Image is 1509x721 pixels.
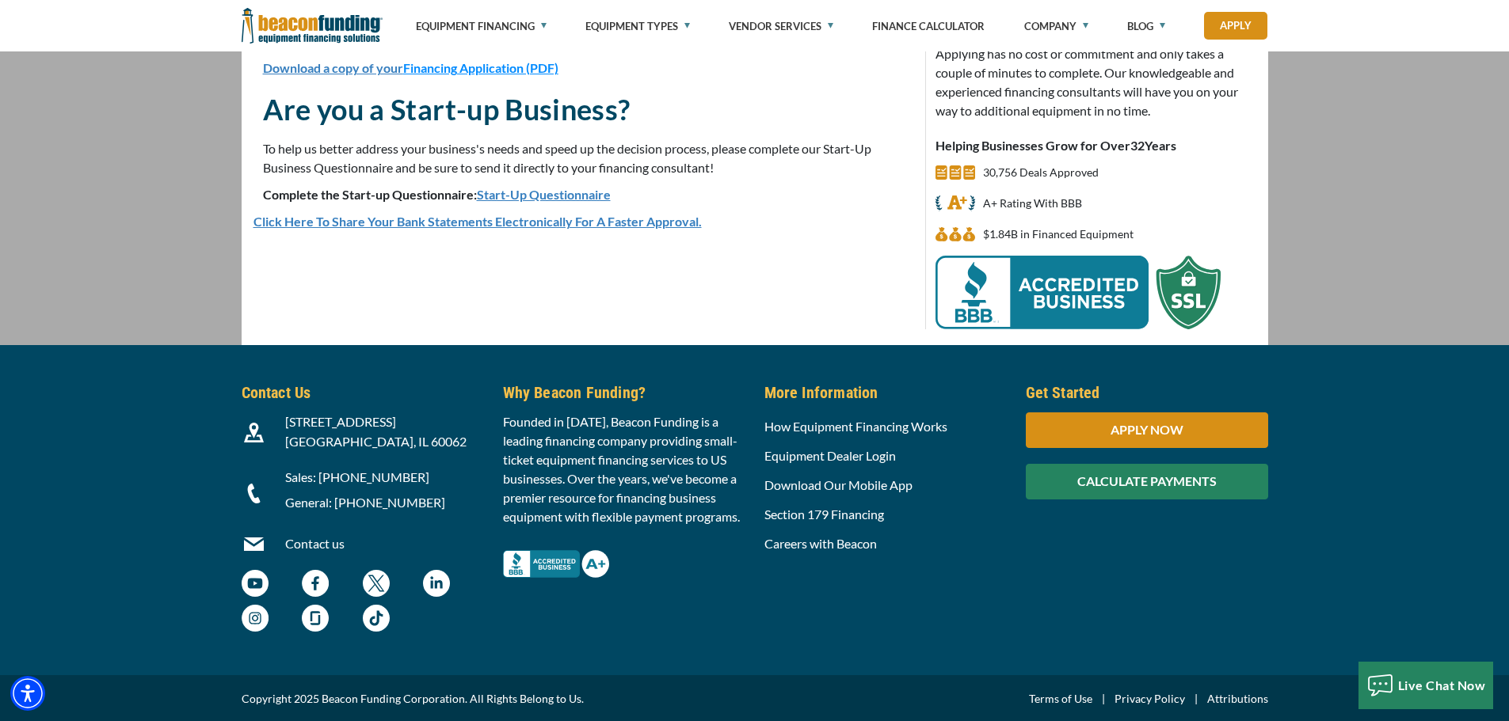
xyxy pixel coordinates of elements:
a: Beacon Funding Glassdoor - open in a new tab [302,613,329,628]
a: Beacon Funding Facebook - open in a new tab [302,578,329,593]
p: Sales: [PHONE_NUMBER] [285,468,484,487]
a: Careers with Beacon [764,536,877,551]
h5: More Information [764,381,1007,404]
div: APPLY NOW [1026,412,1268,448]
p: $1,841,534,234 in Financed Equipment [983,225,1134,244]
span: Financing Application (PDF) [403,60,558,75]
a: Contact us [285,536,345,551]
img: Beacon Funding Phone [244,484,264,503]
h5: Why Beacon Funding? [503,381,745,404]
span: [STREET_ADDRESS] [GEOGRAPHIC_DATA], IL 60062 [285,414,467,449]
img: Beacon Funding TikTok [363,605,390,632]
img: Beacon Funding LinkedIn [423,570,450,597]
img: BBB Acredited Business and SSL Protection [936,256,1221,329]
a: APPLY NOW [1026,422,1268,437]
p: A+ Rating With BBB [983,194,1082,213]
a: Start-Up Questionnaire [477,187,611,202]
span: | [1092,689,1115,708]
a: CALCULATE PAYMENTS [1026,473,1268,488]
a: Beacon Funding TikTok - open in a new tab [363,613,390,628]
a: Privacy Policy [1115,689,1185,708]
a: Attributions [1207,689,1268,708]
h2: Are you a Start-up Business? [263,91,906,127]
a: Download a copy of yourFinancing Application (PDF) [263,60,558,75]
div: CALCULATE PAYMENTS [1026,464,1268,499]
h5: Get Started [1026,381,1268,404]
p: Complete the Start-up Questionnaire: [263,185,906,204]
p: 30,756 Deals Approved [983,163,1099,182]
a: Click Here To Share Your Bank Statements Electronically For A Faster Approval. [253,214,702,229]
a: Terms of Use [1029,689,1092,708]
p: General: [PHONE_NUMBER] [285,493,484,512]
p: Helping Businesses Grow for Over Years [936,136,1256,155]
p: To help us better address your business's needs and speed up the decision process, please complet... [263,139,906,177]
button: Live Chat Now [1358,662,1494,709]
a: Better Business Bureau Complaint Free A+ Rating - open in a new tab [503,546,609,561]
p: Founded in [DATE], Beacon Funding is a leading financing company providing small-ticket equipment... [503,412,745,526]
span: | [1185,689,1207,708]
a: Beacon Funding twitter - open in a new tab [363,578,390,593]
a: Section 179 Financing [764,507,884,522]
a: Apply [1204,12,1267,40]
span: Live Chat Now [1398,677,1486,693]
div: Accessibility Menu [10,676,45,711]
a: Beacon Funding YouTube Channel - open in a new tab [242,578,269,593]
img: Beacon Funding Instagram [242,605,269,632]
img: Beacon Funding Email Contact Icon [244,534,264,554]
p: Applying has no cost or commitment and only takes a couple of minutes to complete. Our knowledgea... [936,44,1256,120]
a: How Equipment Financing Works [764,419,947,434]
img: Beacon Funding twitter [363,570,390,597]
a: Download Our Mobile App [764,477,913,492]
img: Beacon Funding location [244,423,264,442]
h5: Contact Us [242,381,484,404]
img: Beacon Funding YouTube Channel [242,570,269,597]
span: 32 [1130,138,1145,153]
a: Beacon Funding LinkedIn - open in a new tab [423,578,450,593]
img: Beacon Funding Facebook [302,570,329,597]
span: Copyright 2025 Beacon Funding Corporation. All Rights Belong to Us. [242,689,584,708]
a: Equipment Dealer Login [764,448,896,463]
img: Beacon Funding Glassdoor [302,605,329,632]
a: Beacon Funding Instagram - open in a new tab [242,613,269,628]
img: Better Business Bureau Complaint Free A+ Rating [503,550,609,578]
